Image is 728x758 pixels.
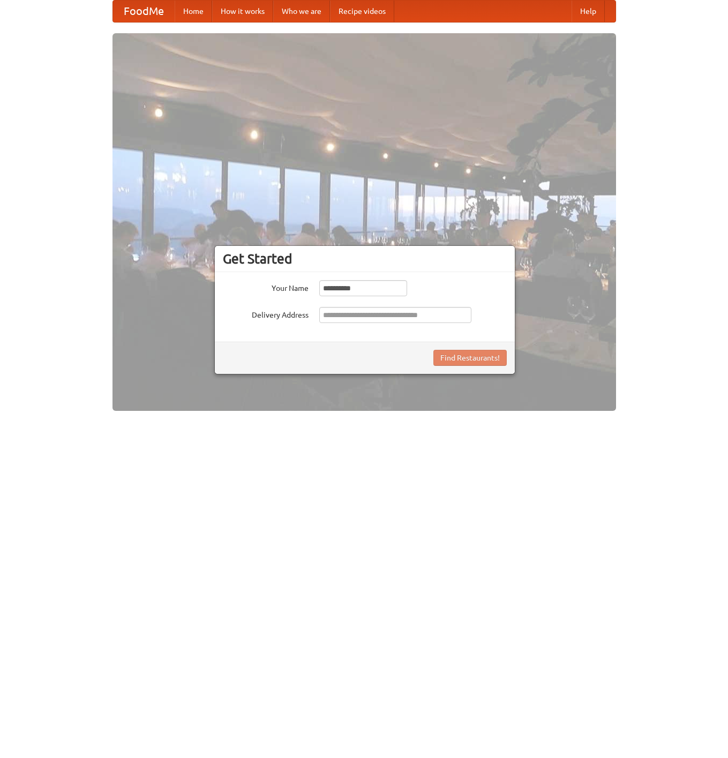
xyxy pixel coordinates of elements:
[223,251,507,267] h3: Get Started
[175,1,212,22] a: Home
[212,1,273,22] a: How it works
[223,280,309,294] label: Your Name
[433,350,507,366] button: Find Restaurants!
[273,1,330,22] a: Who we are
[330,1,394,22] a: Recipe videos
[223,307,309,320] label: Delivery Address
[113,1,175,22] a: FoodMe
[572,1,605,22] a: Help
